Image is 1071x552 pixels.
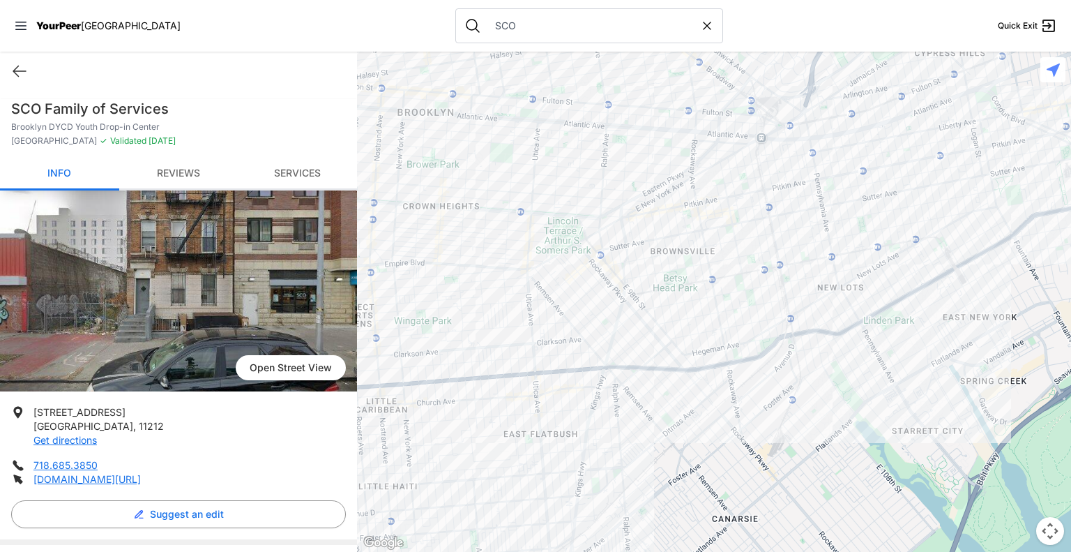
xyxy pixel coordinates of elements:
[33,420,133,432] span: [GEOGRAPHIC_DATA]
[360,534,407,552] img: Google
[238,158,357,191] a: Services
[81,20,181,31] span: [GEOGRAPHIC_DATA]
[36,22,181,30] a: YourPeer[GEOGRAPHIC_DATA]
[1036,517,1064,545] button: Map camera controls
[11,99,346,119] h1: SCO Family of Services
[33,459,98,471] a: 718.685.3850
[150,507,224,521] span: Suggest an edit
[139,420,164,432] span: 11212
[33,406,126,418] span: [STREET_ADDRESS]
[119,158,238,191] a: Reviews
[146,135,176,146] span: [DATE]
[100,135,107,147] span: ✓
[998,17,1057,34] a: Quick Exit
[360,534,407,552] a: Open this area in Google Maps (opens a new window)
[33,434,97,446] a: Get directions
[11,135,97,147] span: [GEOGRAPHIC_DATA]
[998,20,1038,31] span: Quick Exit
[110,135,146,146] span: Validated
[487,19,700,33] input: Search
[36,20,81,31] span: YourPeer
[11,500,346,528] button: Suggest an edit
[133,420,136,432] span: ,
[236,355,346,380] span: Open Street View
[11,121,346,133] p: Brooklyn DYCD Youth Drop-in Center
[33,473,141,485] a: [DOMAIN_NAME][URL]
